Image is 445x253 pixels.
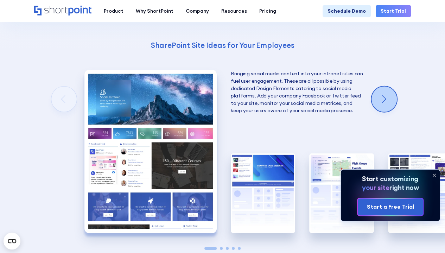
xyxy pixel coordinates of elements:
h4: SharePoint Site Ideas for Your Employees [84,40,361,50]
div: Start a Free Trial [367,203,414,211]
a: Resources [215,5,253,17]
div: 2 / 5 [231,153,295,233]
a: Schedule Demo [323,5,371,17]
span: Go to slide 3 [226,247,229,250]
div: 3 / 5 [309,153,374,233]
a: Product [97,5,129,17]
a: Pricing [253,5,282,17]
a: Home [34,6,91,16]
div: Pricing [259,7,276,15]
img: Internal SharePoint site example for company policy [309,153,374,233]
span: Go to slide 5 [238,247,241,250]
iframe: Chat Widget [410,219,445,253]
div: Resources [221,7,247,15]
div: Company [186,7,209,15]
span: Go to slide 1 [204,247,217,250]
img: Best SharePoint Intranet Site Designs [84,70,217,233]
div: Product [104,7,123,15]
div: Next slide [371,87,397,112]
a: Why ShortPoint [129,5,179,17]
span: Go to slide 4 [232,247,235,250]
a: Start a Free Trial [358,198,422,216]
div: 1 / 5 [84,70,217,233]
a: Start Trial [376,5,411,17]
button: Open CMP widget [4,233,20,249]
a: Company [179,5,215,17]
span: Go to slide 2 [220,247,223,250]
p: Bringing social media content into your intranet sites can fuel user engagement. These are all po... [231,70,363,114]
img: HR SharePoint site example for Homepage [231,153,295,233]
div: Why ShortPoint [136,7,173,15]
